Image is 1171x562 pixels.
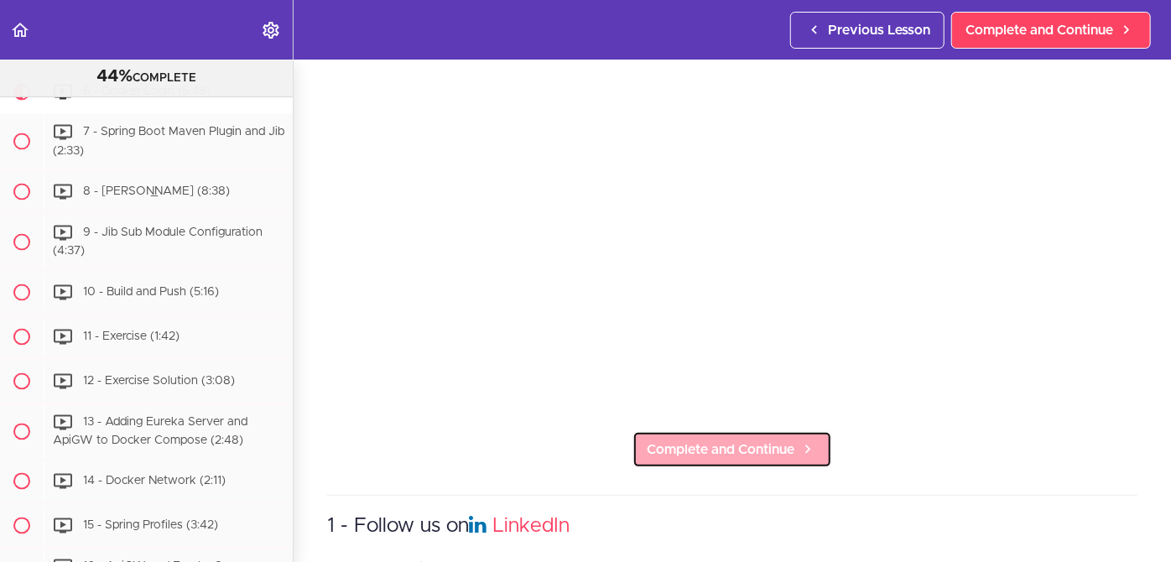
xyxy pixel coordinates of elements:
a: Complete and Continue [951,12,1151,49]
span: 15 - Spring Profiles (3:42) [83,520,218,532]
div: COMPLETE [21,66,272,88]
span: 13 - Adding Eureka Server and ApiGW to Docker Compose (2:48) [53,416,247,447]
span: 44% [96,68,133,85]
span: 12 - Exercise Solution (3:08) [83,375,235,387]
span: 14 - Docker Network (2:11) [83,476,226,487]
svg: Settings Menu [261,20,281,40]
a: LinkedIn [492,516,570,536]
span: 10 - Build and Push (5:16) [83,286,219,298]
span: 7 - Spring Boot Maven Plugin and Jib (2:33) [53,127,284,158]
span: Previous Lesson [828,20,930,40]
a: Previous Lesson [790,12,945,49]
span: 8 - [PERSON_NAME] (8:38) [83,185,230,197]
a: Complete and Continue [632,431,832,468]
h3: 1 - Follow us on [327,513,1137,540]
span: 9 - Jib Sub Module Configuration (4:37) [53,226,263,258]
span: Complete and Continue [965,20,1113,40]
span: 11 - Exercise (1:42) [83,330,180,342]
span: Complete and Continue [647,440,794,460]
span: 6 - Docker Login (5:48) [83,86,211,98]
svg: Back to course curriculum [10,20,30,40]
